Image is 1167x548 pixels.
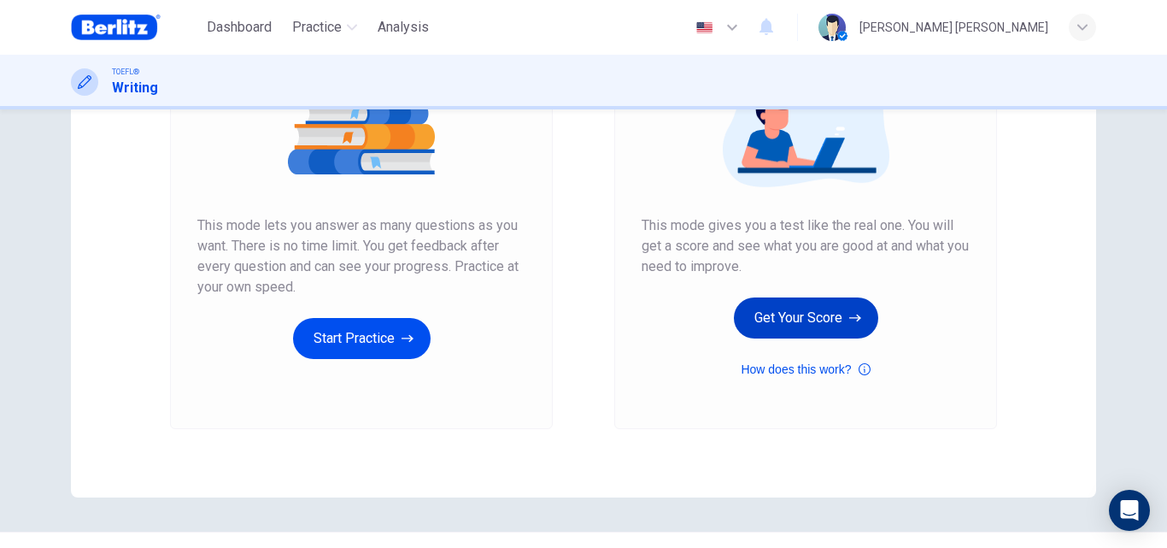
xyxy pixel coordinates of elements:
[371,12,436,43] button: Analysis
[197,215,525,298] span: This mode lets you answer as many questions as you want. There is no time limit. You get feedback...
[1109,490,1150,531] div: Open Intercom Messenger
[734,298,878,339] button: Get Your Score
[378,17,429,38] span: Analysis
[642,215,970,277] span: This mode gives you a test like the real one. You will get a score and see what you are good at a...
[694,21,715,34] img: en
[112,78,158,98] h1: Writing
[859,17,1048,38] div: [PERSON_NAME] [PERSON_NAME]
[200,12,279,43] button: Dashboard
[207,17,272,38] span: Dashboard
[71,10,200,44] a: Berlitz Brasil logo
[293,318,431,359] button: Start Practice
[285,12,364,43] button: Practice
[71,10,161,44] img: Berlitz Brasil logo
[741,359,870,380] button: How does this work?
[112,66,139,78] span: TOEFL®
[818,14,846,41] img: Profile picture
[292,17,342,38] span: Practice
